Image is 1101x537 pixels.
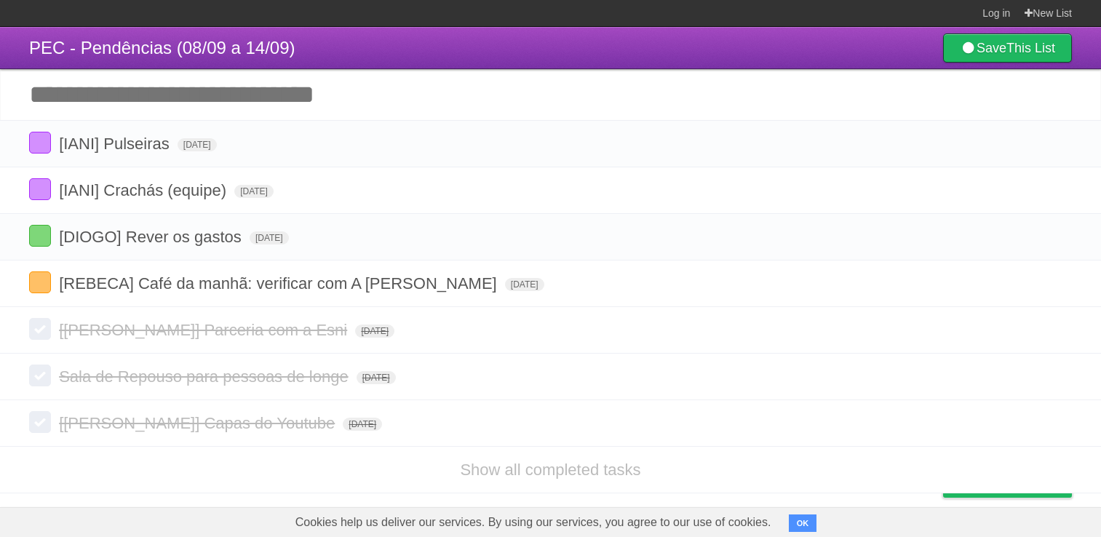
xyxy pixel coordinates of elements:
[59,367,352,386] span: Sala de Repouso para pessoas de longe
[59,414,338,432] span: [[PERSON_NAME]] Capas do Youtube
[29,411,51,433] label: Done
[460,461,640,479] a: Show all completed tasks
[59,135,173,153] span: [IANI] Pulseiras
[943,33,1072,63] a: SaveThis List
[59,228,245,246] span: [DIOGO] Rever os gastos
[234,185,274,198] span: [DATE]
[505,278,544,291] span: [DATE]
[355,325,394,338] span: [DATE]
[29,225,51,247] label: Done
[974,472,1065,497] span: Buy me a coffee
[29,178,51,200] label: Done
[343,418,382,431] span: [DATE]
[29,271,51,293] label: Done
[281,508,786,537] span: Cookies help us deliver our services. By using our services, you agree to our use of cookies.
[357,371,396,384] span: [DATE]
[789,514,817,532] button: OK
[29,365,51,386] label: Done
[29,318,51,340] label: Done
[29,38,295,57] span: PEC - Pendências (08/09 a 14/09)
[29,132,51,154] label: Done
[250,231,289,244] span: [DATE]
[59,181,230,199] span: [IANI] Crachás (equipe)
[59,321,351,339] span: [[PERSON_NAME]] Parceria com a Esni
[178,138,217,151] span: [DATE]
[1006,41,1055,55] b: This List
[59,274,501,293] span: [REBECA] Café da manhã: verificar com A [PERSON_NAME]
